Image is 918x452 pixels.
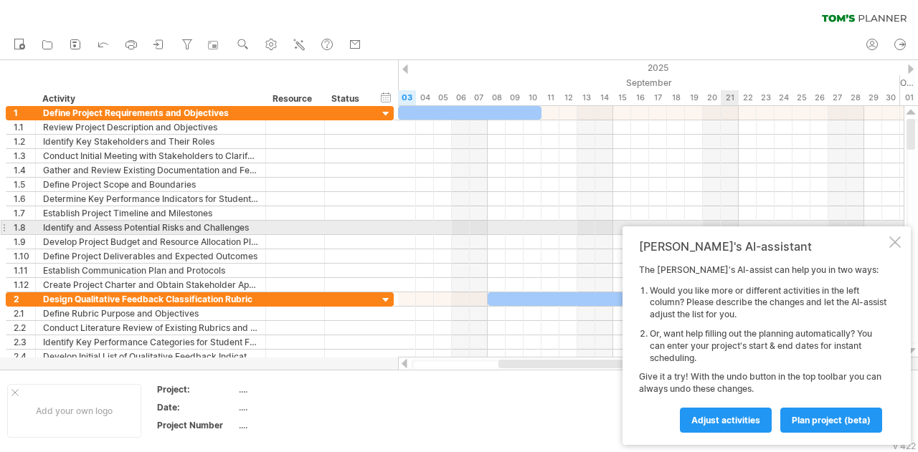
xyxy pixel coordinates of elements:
div: 1.5 [14,178,35,191]
div: Status [331,92,363,106]
div: Wednesday, 1 October 2025 [900,90,918,105]
div: 1 [14,106,35,120]
div: Saturday, 6 September 2025 [452,90,470,105]
li: Would you like more or different activities in the left column? Please describe the changes and l... [650,285,886,321]
div: 1.6 [14,192,35,206]
div: Resource [273,92,316,106]
div: Develop Initial List of Qualitative Feedback Indicators [43,350,258,363]
div: Establish Communication Plan and Protocols [43,264,258,277]
div: 1.7 [14,206,35,220]
div: Monday, 15 September 2025 [613,90,631,105]
div: Gather and Review Existing Documentation and Feedback Systems [43,163,258,177]
div: The [PERSON_NAME]'s AI-assist can help you in two ways: Give it a try! With the undo button in th... [639,264,886,432]
div: Wednesday, 10 September 2025 [524,90,541,105]
div: Conduct Literature Review of Existing Rubrics and Frameworks [43,321,258,335]
div: Add your own logo [7,384,141,438]
div: Define Project Requirements and Objectives [43,106,258,120]
div: 2.4 [14,350,35,363]
div: Monday, 8 September 2025 [488,90,506,105]
div: Identify Key Performance Categories for Student Feedback [43,335,258,349]
div: Tuesday, 9 September 2025 [506,90,524,105]
div: Thursday, 11 September 2025 [541,90,559,105]
div: 1.9 [14,235,35,249]
div: Friday, 19 September 2025 [685,90,703,105]
div: Sunday, 21 September 2025 [721,90,739,105]
div: Project Number [157,419,236,431]
div: Sunday, 7 September 2025 [470,90,488,105]
div: Friday, 12 September 2025 [559,90,577,105]
div: 1.10 [14,249,35,263]
div: 1.12 [14,278,35,292]
div: 1.11 [14,264,35,277]
li: Or, want help filling out the planning automatically? You can enter your project's start & end da... [650,328,886,364]
div: 2 [14,292,35,306]
div: Sunday, 14 September 2025 [595,90,613,105]
div: Identify Key Stakeholders and Their Roles [43,135,258,148]
div: 2.3 [14,335,35,349]
span: Adjust activities [691,415,760,425]
div: Friday, 5 September 2025 [434,90,452,105]
div: Date: [157,401,236,413]
div: Define Project Deliverables and Expected Outcomes [43,249,258,263]
div: [PERSON_NAME]'s AI-assistant [639,239,886,254]
div: Identify and Assess Potential Risks and Challenges [43,221,258,234]
div: v 422 [893,441,916,451]
div: Create Project Charter and Obtain Stakeholder Approval [43,278,258,292]
a: plan project (beta) [780,408,882,433]
div: Sunday, 28 September 2025 [846,90,864,105]
div: Review Project Description and Objectives [43,120,258,134]
div: Monday, 22 September 2025 [739,90,757,105]
div: Saturday, 27 September 2025 [828,90,846,105]
div: 1.8 [14,221,35,234]
div: Tuesday, 23 September 2025 [757,90,775,105]
div: Wednesday, 24 September 2025 [775,90,792,105]
div: Define Rubric Purpose and Objectives [43,307,258,320]
span: plan project (beta) [792,415,871,425]
div: Monday, 29 September 2025 [864,90,882,105]
div: 1.1 [14,120,35,134]
div: 1.2 [14,135,35,148]
div: Friday, 26 September 2025 [810,90,828,105]
div: Saturday, 13 September 2025 [577,90,595,105]
div: Tuesday, 16 September 2025 [631,90,649,105]
div: Saturday, 20 September 2025 [703,90,721,105]
div: Wednesday, 3 September 2025 [398,90,416,105]
div: Wednesday, 17 September 2025 [649,90,667,105]
div: Thursday, 25 September 2025 [792,90,810,105]
div: .... [239,419,359,431]
div: 2.2 [14,321,35,335]
div: Thursday, 18 September 2025 [667,90,685,105]
div: Activity [42,92,257,106]
div: 2.1 [14,307,35,320]
a: Adjust activities [680,408,772,433]
div: September 2025 [362,75,900,90]
div: Project: [157,383,236,395]
div: Conduct Initial Meeting with Stakeholders to Clarify Requirements [43,149,258,163]
div: Thursday, 4 September 2025 [416,90,434,105]
div: .... [239,401,359,413]
div: 1.3 [14,149,35,163]
div: Develop Project Budget and Resource Allocation Plan [43,235,258,249]
div: 1.4 [14,163,35,177]
div: Tuesday, 30 September 2025 [882,90,900,105]
div: Determine Key Performance Indicators for Student Progress [43,192,258,206]
div: .... [239,383,359,395]
div: Define Project Scope and Boundaries [43,178,258,191]
div: Establish Project Timeline and Milestones [43,206,258,220]
div: Design Qualitative Feedback Classification Rubric [43,292,258,306]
